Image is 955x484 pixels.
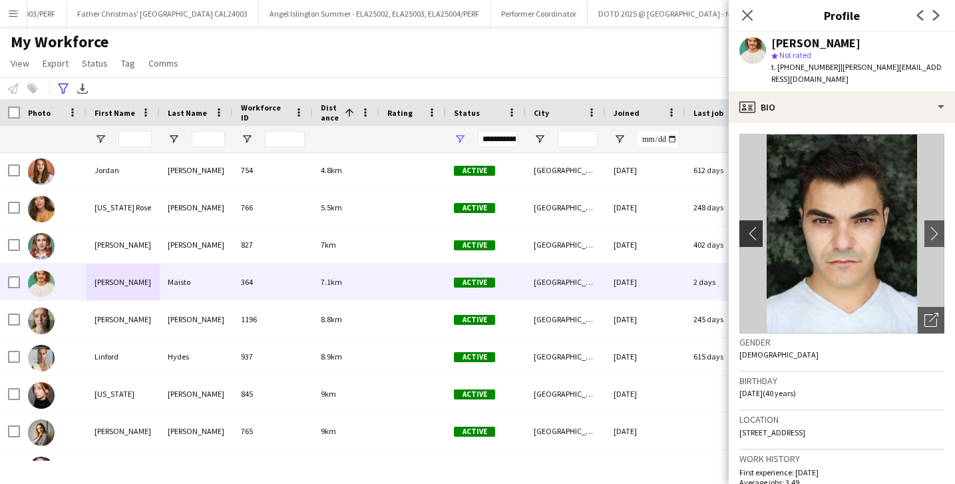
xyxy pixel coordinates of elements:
div: [PERSON_NAME] [160,413,233,449]
div: 2 days [685,264,765,300]
img: Montana Rose Aguelo De Guero Barrera [28,196,55,222]
span: Export [43,57,69,69]
div: [PERSON_NAME] [87,301,160,338]
a: Comms [143,55,184,72]
h3: Profile [729,7,955,24]
span: Last Name [168,108,207,118]
span: t. [PHONE_NUMBER] [771,62,841,72]
div: [DATE] [606,226,685,263]
img: Giuseppe Maisto [28,270,55,297]
input: Last Name Filter Input [192,131,225,147]
span: 5.5km [321,202,342,212]
div: 937 [233,338,313,375]
span: Tag [121,57,135,69]
div: 612 days [685,152,765,188]
span: Joined [614,108,640,118]
span: My Workforce [11,32,108,52]
span: 8.8km [321,314,342,324]
button: Open Filter Menu [614,133,626,145]
span: Distance [321,103,339,122]
h3: Gender [739,336,944,348]
input: Joined Filter Input [638,131,677,147]
a: View [5,55,35,72]
div: [GEOGRAPHIC_DATA] [526,375,606,412]
span: Active [454,278,495,288]
div: [US_STATE] [87,375,160,412]
div: 615 days [685,338,765,375]
span: 9km [321,426,336,436]
span: Active [454,427,495,437]
div: [GEOGRAPHIC_DATA] [526,189,606,226]
span: Active [454,389,495,399]
img: Lottie Grogan [28,233,55,260]
button: Open Filter Menu [241,133,253,145]
span: Photo [28,108,51,118]
span: 7km [321,240,336,250]
div: Open photos pop-in [918,307,944,334]
div: [GEOGRAPHIC_DATA] [526,301,606,338]
span: First Name [95,108,135,118]
div: [DATE] [606,301,685,338]
span: 9km [321,389,336,399]
button: Angel Islington Summer - ELA25002, ELA25003, ELA25004/PERF [259,1,490,27]
div: [PERSON_NAME] [160,226,233,263]
div: 1196 [233,301,313,338]
span: [DATE] (40 years) [739,388,796,398]
a: Tag [116,55,140,72]
img: Erin Russell [28,308,55,334]
div: [DATE] [606,189,685,226]
span: 8.9km [321,352,342,362]
div: [PERSON_NAME] [87,413,160,449]
div: [GEOGRAPHIC_DATA] [526,413,606,449]
button: Open Filter Menu [454,133,466,145]
img: Crew avatar or photo [739,134,944,334]
span: Comms [148,57,178,69]
span: Active [454,166,495,176]
div: Maisto [160,264,233,300]
h3: Work history [739,453,944,465]
span: Active [454,352,495,362]
p: First experience: [DATE] [739,467,944,477]
img: Georgia Alistair [28,382,55,409]
button: Father Christmas' [GEOGRAPHIC_DATA] CAL24003 [67,1,259,27]
div: [GEOGRAPHIC_DATA] [526,338,606,375]
input: City Filter Input [558,131,598,147]
div: 248 days [685,189,765,226]
div: [DATE] [606,264,685,300]
div: [PERSON_NAME] [87,226,160,263]
div: [PERSON_NAME] [160,189,233,226]
a: Status [77,55,113,72]
div: [DATE] [606,413,685,449]
span: Active [454,240,495,250]
div: Jordan [87,152,160,188]
button: DOTD 2025 @ [GEOGRAPHIC_DATA] - MS25001/PERF [588,1,785,27]
app-action-btn: Export XLSX [75,81,91,97]
input: First Name Filter Input [118,131,152,147]
button: Open Filter Menu [168,133,180,145]
span: | [PERSON_NAME][EMAIL_ADDRESS][DOMAIN_NAME] [771,62,942,84]
h3: Birthday [739,375,944,387]
span: 4.8km [321,165,342,175]
input: Workforce ID Filter Input [265,131,305,147]
div: Linford [87,338,160,375]
span: View [11,57,29,69]
a: Export [37,55,74,72]
div: [GEOGRAPHIC_DATA] [526,264,606,300]
span: 7.1km [321,277,342,287]
div: [DATE] [606,375,685,412]
span: Active [454,203,495,213]
button: Performer Coordinator [490,1,588,27]
img: Octavia Fearns [28,457,55,483]
div: 827 [233,226,313,263]
img: Linford Hydes [28,345,55,371]
div: [DATE] [606,152,685,188]
div: 766 [233,189,313,226]
div: 765 [233,413,313,449]
div: 402 days [685,226,765,263]
app-action-btn: Advanced filters [55,81,71,97]
span: Status [454,108,480,118]
div: Hydes [160,338,233,375]
div: [GEOGRAPHIC_DATA] [526,152,606,188]
div: [PERSON_NAME] [87,264,160,300]
button: Open Filter Menu [534,133,546,145]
